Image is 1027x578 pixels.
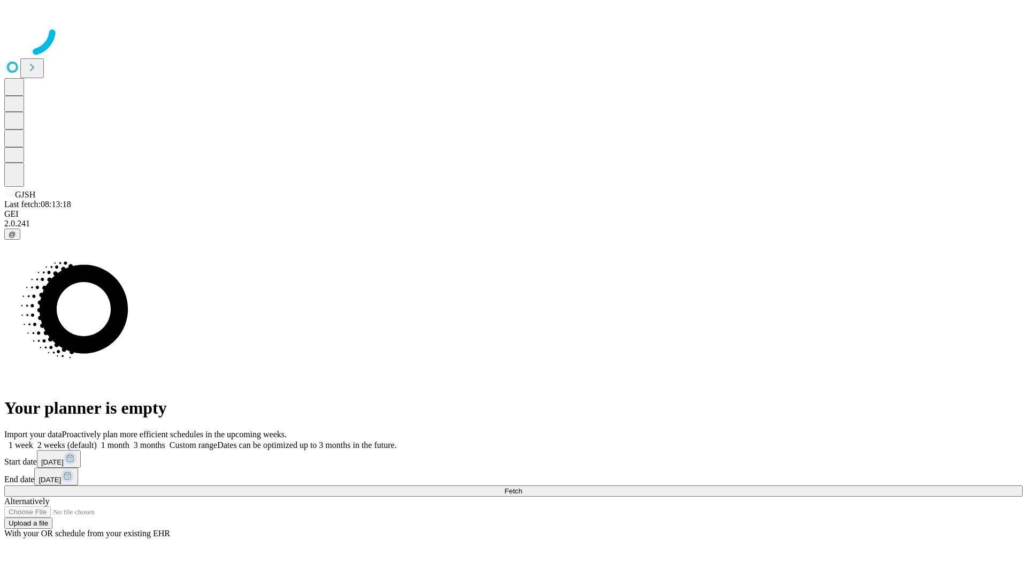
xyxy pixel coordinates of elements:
[4,529,170,538] span: With your OR schedule from your existing EHR
[134,440,165,450] span: 3 months
[4,229,20,240] button: @
[4,518,52,529] button: Upload a file
[15,190,35,199] span: GJSH
[504,487,522,495] span: Fetch
[4,209,1023,219] div: GEI
[170,440,217,450] span: Custom range
[4,450,1023,468] div: Start date
[41,458,64,466] span: [DATE]
[217,440,396,450] span: Dates can be optimized up to 3 months in the future.
[4,200,71,209] span: Last fetch: 08:13:18
[9,230,16,238] span: @
[4,219,1023,229] div: 2.0.241
[4,468,1023,485] div: End date
[4,497,49,506] span: Alternatively
[37,450,81,468] button: [DATE]
[37,440,97,450] span: 2 weeks (default)
[62,430,287,439] span: Proactively plan more efficient schedules in the upcoming weeks.
[4,430,62,439] span: Import your data
[34,468,78,485] button: [DATE]
[4,398,1023,418] h1: Your planner is empty
[4,485,1023,497] button: Fetch
[9,440,33,450] span: 1 week
[101,440,129,450] span: 1 month
[39,476,61,484] span: [DATE]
